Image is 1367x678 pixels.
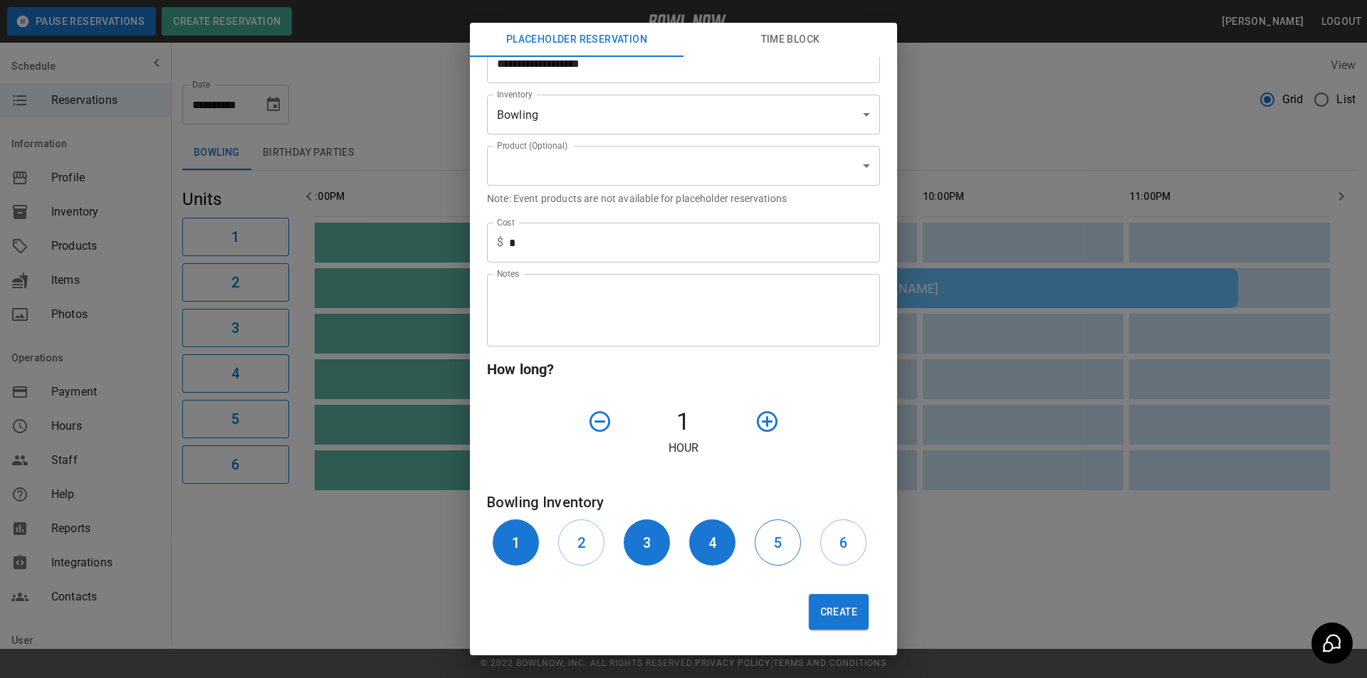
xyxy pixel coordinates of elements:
h6: How long? [487,358,880,381]
h6: 1 [512,531,520,554]
button: 5 [755,519,801,566]
p: Hour [487,440,880,457]
h6: 4 [708,531,716,554]
div: ​ [487,146,880,186]
button: 6 [820,519,866,566]
input: Choose date, selected date is Oct 4, 2025 [487,43,870,83]
button: 3 [624,519,670,566]
button: Time Block [683,23,897,57]
button: Create [809,594,869,630]
h6: 3 [643,531,651,554]
h6: 6 [839,531,847,554]
div: Bowling [487,95,880,134]
h6: 2 [577,531,585,554]
p: Note: Event products are not available for placeholder reservations [487,191,880,206]
p: $ [497,234,503,251]
h4: 1 [618,407,749,437]
h6: Bowling Inventory [487,491,880,514]
button: Placeholder Reservation [470,23,683,57]
h6: 5 [774,531,782,554]
button: 1 [493,519,539,566]
button: 4 [689,519,735,566]
button: 2 [558,519,604,566]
